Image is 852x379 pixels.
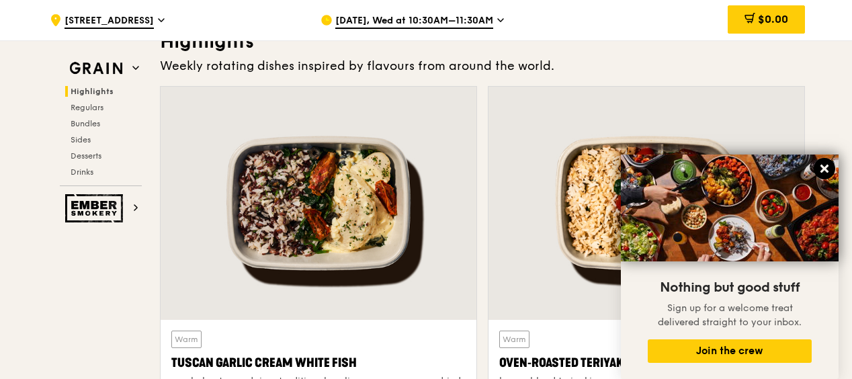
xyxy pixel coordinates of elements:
[758,13,788,26] span: $0.00
[160,30,805,54] h3: Highlights
[621,155,839,261] img: DSC07876-Edit02-Large.jpeg
[160,56,805,75] div: Weekly rotating dishes inspired by flavours from around the world.
[65,194,127,222] img: Ember Smokery web logo
[171,331,202,348] div: Warm
[814,158,835,179] button: Close
[65,56,127,81] img: Grain web logo
[658,302,802,328] span: Sign up for a welcome treat delivered straight to your inbox.
[65,14,154,29] span: [STREET_ADDRESS]
[660,280,800,296] span: Nothing but good stuff
[71,87,114,96] span: Highlights
[71,167,93,177] span: Drinks
[71,119,100,128] span: Bundles
[499,353,794,372] div: Oven‑Roasted Teriyaki Chicken
[648,339,812,363] button: Join the crew
[71,103,103,112] span: Regulars
[71,151,101,161] span: Desserts
[171,353,466,372] div: Tuscan Garlic Cream White Fish
[71,135,91,144] span: Sides
[335,14,493,29] span: [DATE], Wed at 10:30AM–11:30AM
[499,331,529,348] div: Warm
